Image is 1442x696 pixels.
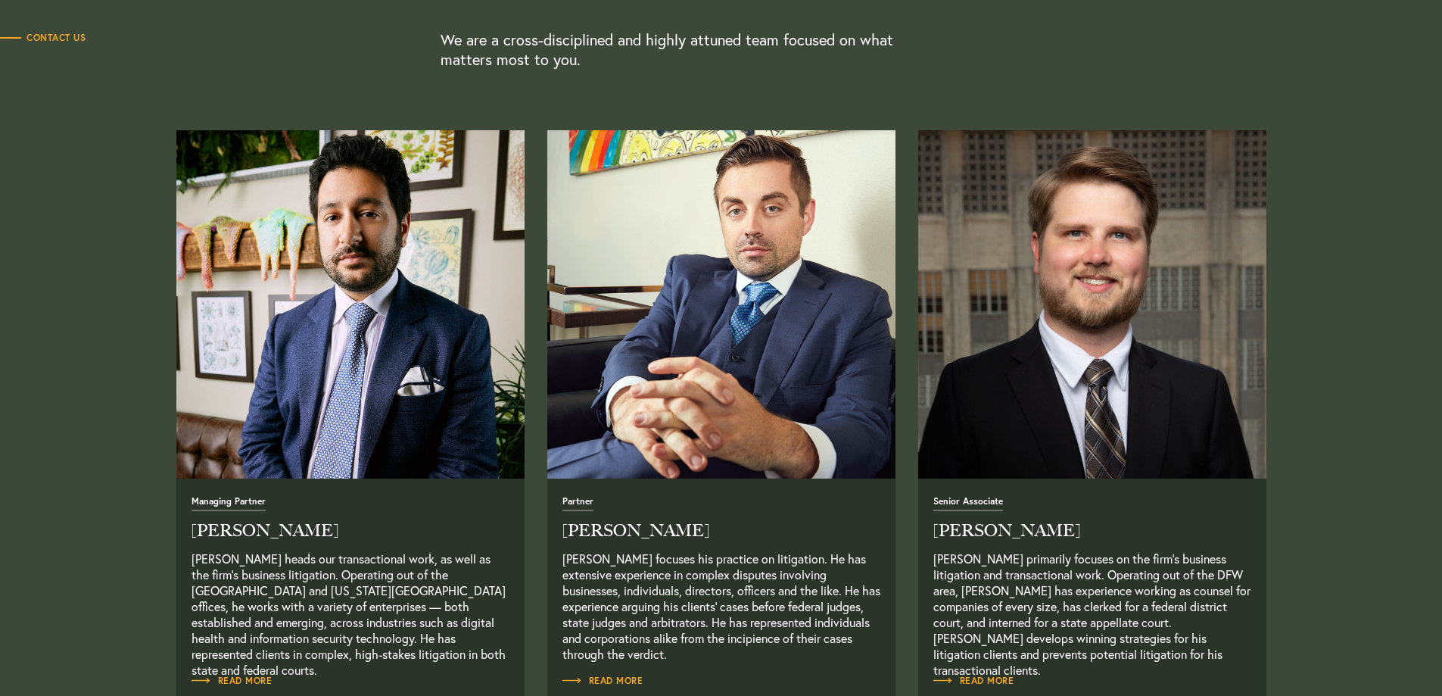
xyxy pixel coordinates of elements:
[562,497,593,511] span: Partner
[562,673,643,688] a: Read Full Bio
[562,495,880,662] a: Read Full Bio
[192,673,273,688] a: Read Full Bio
[441,30,925,70] p: We are a cross-disciplined and highly attuned team focused on what matters most to you.
[192,676,273,685] span: Read More
[192,523,509,539] h2: [PERSON_NAME]
[192,497,266,511] span: Managing Partner
[192,495,509,662] a: Read Full Bio
[918,130,1266,479] a: Read Full Bio
[547,130,895,479] img: alex_conant.jpg
[933,495,1251,662] a: Read Full Bio
[562,676,643,685] span: Read More
[547,130,895,479] a: Read Full Bio
[192,551,509,662] p: [PERSON_NAME] heads our transactional work, as well as the firm’s business litigation. Operating ...
[176,130,525,479] img: neema_amini-4.jpg
[933,523,1251,539] h2: [PERSON_NAME]
[176,130,525,479] a: Read Full Bio
[933,551,1251,662] p: [PERSON_NAME] primarily focuses on the firm’s business litigation and transactional work. Operati...
[933,673,1014,688] a: Read Full Bio
[933,676,1014,685] span: Read More
[562,523,880,539] h2: [PERSON_NAME]
[933,497,1003,511] span: Senior Associate
[562,551,880,662] p: [PERSON_NAME] focuses his practice on litigation. He has extensive experience in complex disputes...
[918,130,1266,479] img: AC-Headshot-4462.jpg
